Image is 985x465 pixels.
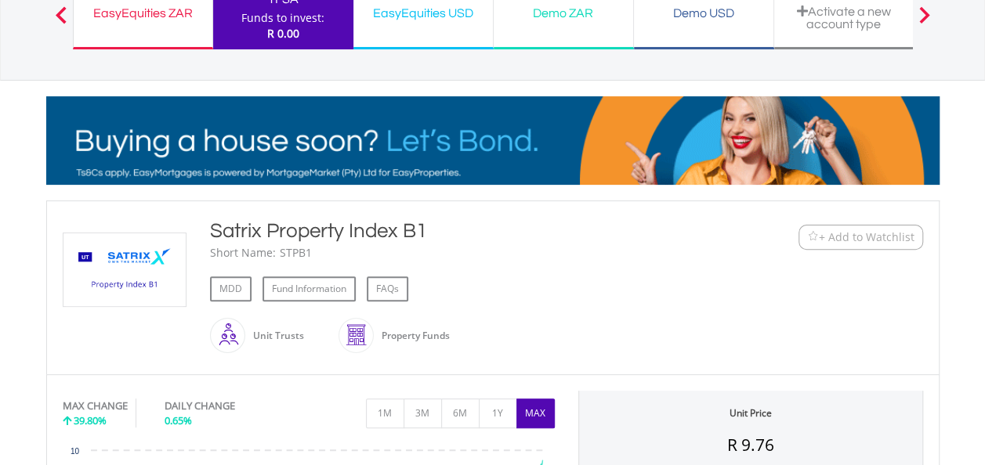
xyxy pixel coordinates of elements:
div: Short Name: [210,245,276,261]
a: MDD [210,276,252,301]
div: Demo ZAR [503,2,624,24]
div: EasyEquities ZAR [83,2,203,24]
div: STPB1 [280,245,312,261]
img: UT.ZA.STPB1.png [66,233,183,306]
div: Funds to invest: [241,10,324,26]
div: Satrix Property Index B1 [210,217,702,245]
button: MAX [516,398,555,428]
div: EasyEquities USD [363,2,483,24]
div: Property Funds [374,317,450,355]
button: Watchlist + Add to Watchlist [799,225,923,250]
img: Watchlist [807,231,819,243]
button: 3M [404,398,442,428]
a: Fund Information [263,276,356,301]
button: 6M [441,398,480,428]
button: 1Y [479,398,517,428]
div: MAX CHANGE [63,398,128,413]
div: Unit Trusts [245,317,304,355]
span: + Add to Watchlist [819,229,914,245]
span: R 9.76 [727,434,774,456]
img: EasyMortage Promotion Banner [46,96,940,185]
span: 0.65% [165,413,192,427]
button: 1M [366,398,404,428]
span: 39.80% [74,413,107,427]
div: Activate a new account type [784,5,904,31]
text: 10 [70,447,79,456]
a: FAQs [367,276,408,301]
div: DAILY CHANGE [165,398,288,413]
div: Unit Price [730,406,772,420]
div: Demo USD [643,2,764,24]
span: R 0.00 [267,26,299,41]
